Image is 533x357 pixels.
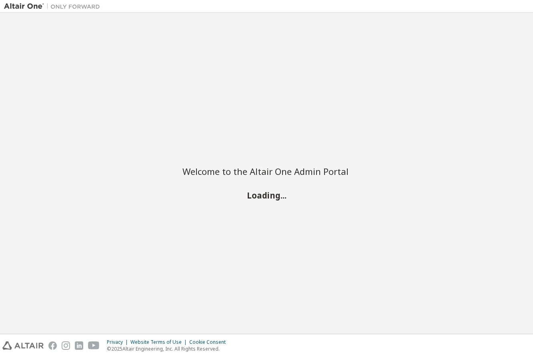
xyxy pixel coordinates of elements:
[62,341,70,350] img: instagram.svg
[107,345,230,352] p: © 2025 Altair Engineering, Inc. All Rights Reserved.
[182,166,351,177] h2: Welcome to the Altair One Admin Portal
[4,2,104,10] img: Altair One
[189,339,230,345] div: Cookie Consent
[2,341,44,350] img: altair_logo.svg
[130,339,189,345] div: Website Terms of Use
[75,341,83,350] img: linkedin.svg
[182,190,351,201] h2: Loading...
[48,341,57,350] img: facebook.svg
[88,341,100,350] img: youtube.svg
[107,339,130,345] div: Privacy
